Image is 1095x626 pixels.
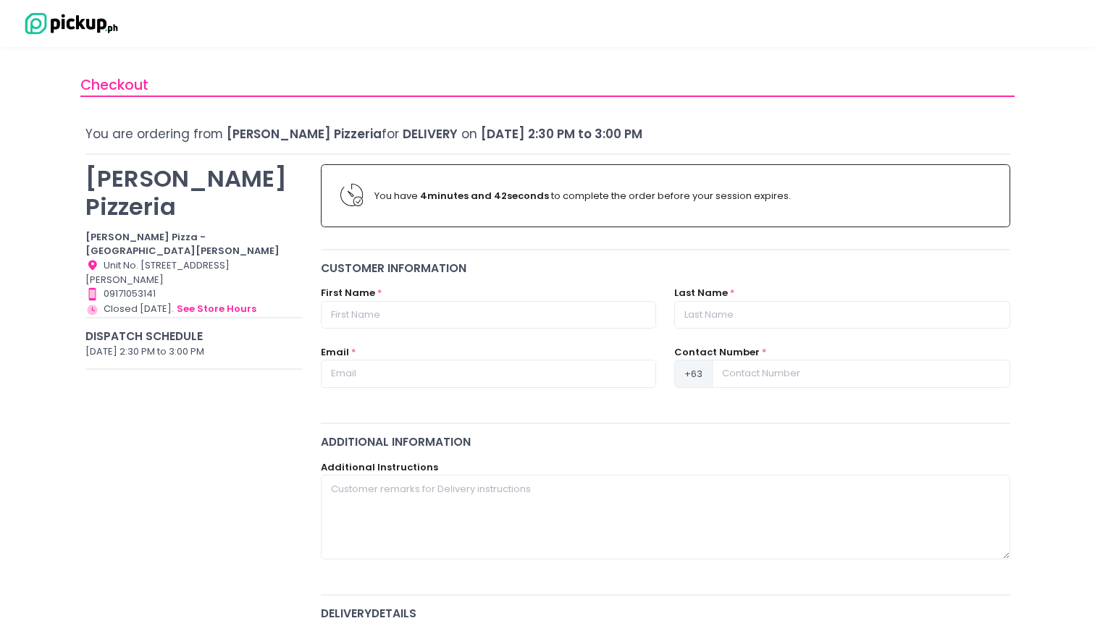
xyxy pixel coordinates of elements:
[321,301,656,329] input: First Name
[321,345,349,360] label: Email
[321,260,1010,276] div: Customer Information
[176,301,257,317] button: see store hours
[420,189,549,203] b: 4 minutes and 42 seconds
[85,164,303,221] p: [PERSON_NAME] Pizzeria
[85,230,280,258] b: [PERSON_NAME] Pizza - [GEOGRAPHIC_DATA][PERSON_NAME]
[674,345,760,360] label: Contact Number
[85,301,303,317] div: Closed [DATE].
[85,328,303,344] div: Dispatch Schedule
[85,344,303,359] div: [DATE] 2:30 PM to 3:00 PM
[321,460,438,475] label: Additional Instructions
[674,360,713,387] span: +63
[321,286,375,300] label: First Name
[227,125,382,143] span: [PERSON_NAME] Pizzeria
[18,11,119,36] img: logo
[85,287,303,301] div: 09171053141
[674,301,1010,329] input: Last Name
[674,286,728,300] label: Last Name
[403,125,458,143] span: Delivery
[712,360,1010,387] input: Contact Number
[80,75,1015,97] div: Checkout
[321,605,1010,622] span: delivery Details
[374,189,990,203] div: You have to complete the order before your session expires.
[321,433,1010,450] div: Additional Information
[481,125,642,143] span: [DATE] 2:30 PM to 3:00 PM
[85,125,1010,143] div: You are ordering from for on
[321,360,656,387] input: Email
[85,258,303,287] div: Unit No. [STREET_ADDRESS][PERSON_NAME]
